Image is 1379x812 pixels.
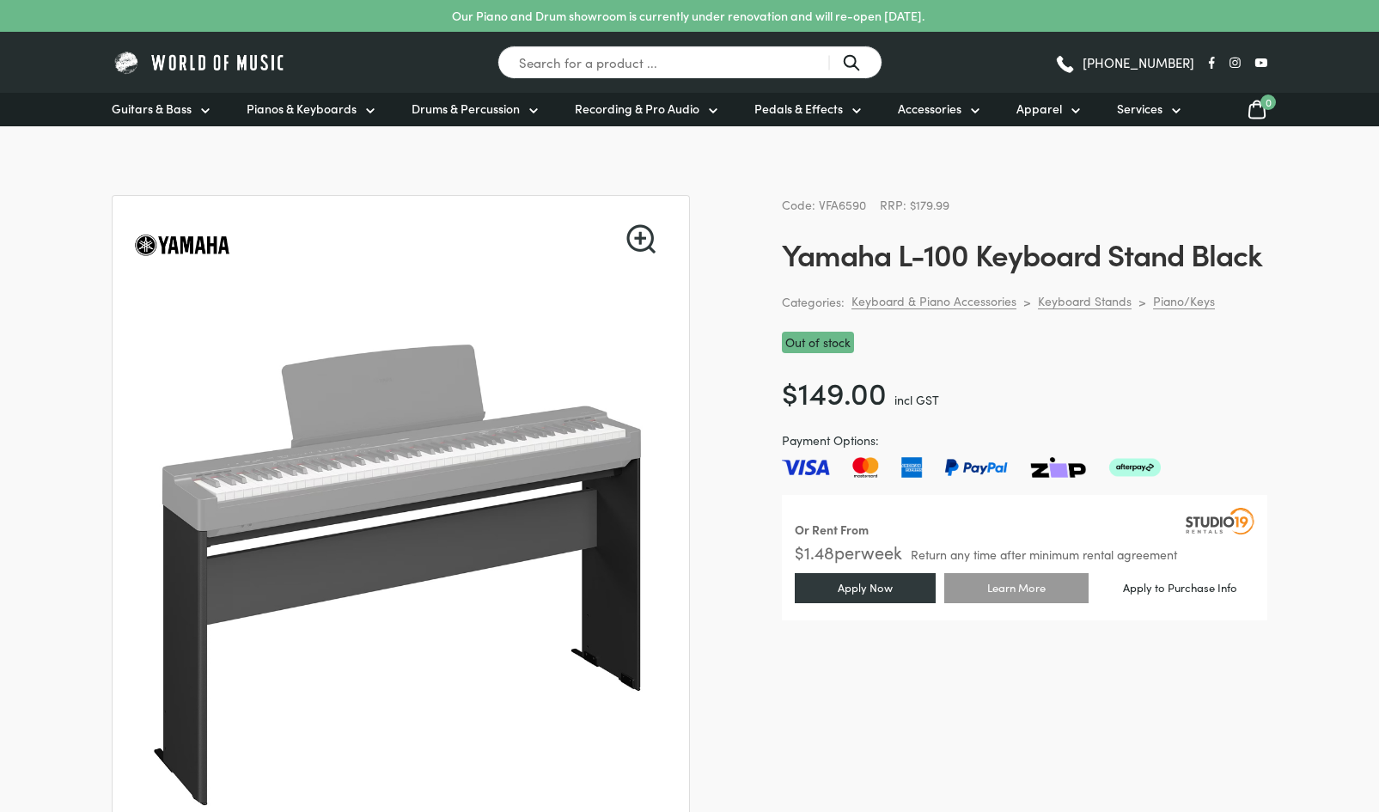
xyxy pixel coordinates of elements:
[1016,100,1062,118] span: Apparel
[782,292,845,312] span: Categories:
[412,100,520,118] span: Drums & Percussion
[247,100,357,118] span: Pianos & Keyboards
[795,520,869,540] div: Or Rent From
[894,391,939,408] span: incl GST
[452,7,924,25] p: Our Piano and Drum showroom is currently under renovation and will re-open [DATE].
[834,540,902,564] span: per week
[782,196,866,213] span: Code: VFA6590
[782,370,887,412] bdi: 149.00
[112,100,192,118] span: Guitars & Bass
[575,100,699,118] span: Recording & Pro Audio
[944,573,1089,603] a: Learn More
[1054,50,1194,76] a: [PHONE_NUMBER]
[112,49,288,76] img: World of Music
[782,430,1267,450] span: Payment Options:
[1153,293,1215,309] a: Piano/Keys
[782,370,798,412] span: $
[1130,623,1379,812] iframe: Chat with our support team
[1023,294,1031,309] div: >
[754,100,843,118] span: Pedals & Effects
[1260,95,1276,110] span: 0
[898,100,961,118] span: Accessories
[1186,508,1254,534] img: Studio19 Rentals
[1117,100,1162,118] span: Services
[782,457,1161,478] img: Pay with Master card, Visa, American Express and Paypal
[880,196,949,213] span: RRP: $179.99
[911,548,1177,560] span: Return any time after minimum rental agreement
[782,235,1267,272] h1: Yamaha L-100 Keyboard Stand Black
[133,196,231,294] img: Yamaha
[1097,575,1263,601] a: Apply to Purchase Info
[851,293,1016,309] a: Keyboard & Piano Accessories
[1038,293,1132,309] a: Keyboard Stands
[497,46,882,79] input: Search for a product ...
[626,224,656,253] a: View full-screen image gallery
[795,573,936,603] a: Apply Now
[1138,294,1146,309] div: >
[795,540,834,564] span: $ 1.48
[782,332,854,353] p: Out of stock
[1083,56,1194,69] span: [PHONE_NUMBER]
